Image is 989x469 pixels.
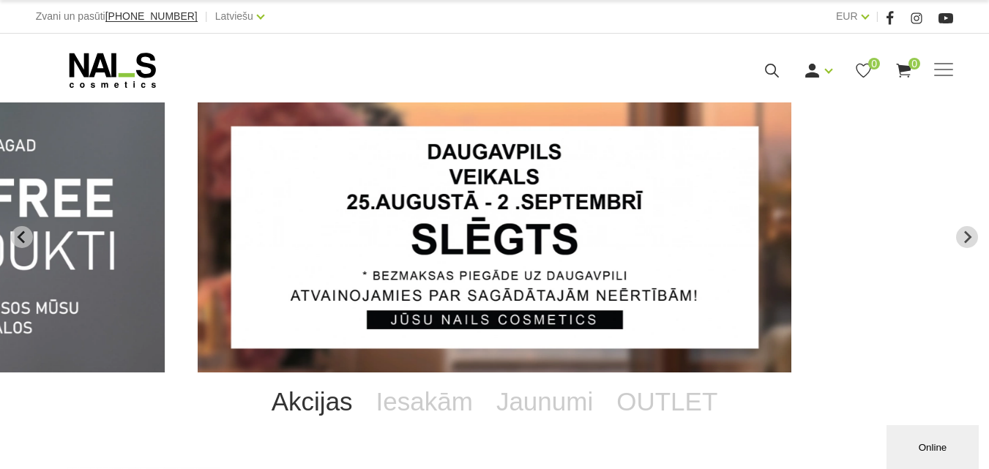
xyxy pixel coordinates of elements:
[895,61,913,80] a: 0
[105,11,198,22] a: [PHONE_NUMBER]
[854,61,873,80] a: 0
[198,102,791,372] li: 2 of 13
[908,58,920,70] span: 0
[876,7,879,26] span: |
[11,226,33,248] button: Go to last slide
[887,422,982,469] iframe: chat widget
[215,7,253,25] a: Latviešu
[260,372,365,431] a: Akcijas
[36,7,198,26] div: Zvani un pasūti
[365,372,485,431] a: Iesakām
[105,10,198,22] span: [PHONE_NUMBER]
[956,226,978,248] button: Next slide
[605,372,729,431] a: OUTLET
[485,372,605,431] a: Jaunumi
[205,7,208,26] span: |
[836,7,858,25] a: EUR
[868,58,880,70] span: 0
